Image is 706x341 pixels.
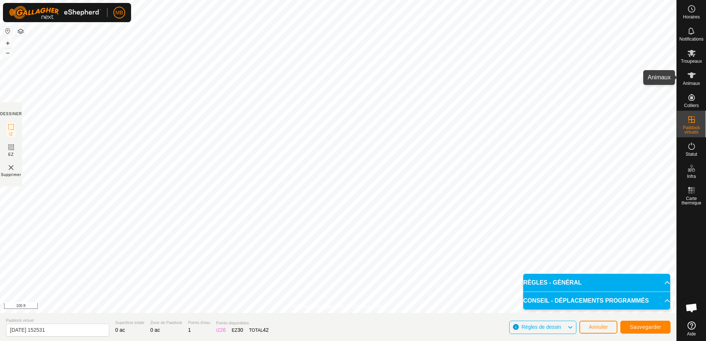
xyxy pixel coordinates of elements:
[630,324,661,330] span: Sauvegarder
[7,163,16,172] img: Paddock virtuel
[16,27,25,36] button: Couches de carte
[523,274,670,292] p-accordion-header: RÈGLES - GÉNÉRAL
[523,278,582,287] span: RÈGLES - GÉNÉRAL
[620,321,671,334] button: Sauvegarder
[3,27,12,35] button: Réinitialiser la carte
[687,174,696,179] span: Infra
[523,296,649,305] span: CONSEIL - DÉPLACEMENTS PROGRAMMÉS
[679,125,704,134] span: Paddock virtuels
[150,327,160,333] span: 0 ac
[679,196,704,205] span: Carte thermique
[679,37,703,41] span: Notifications
[116,9,123,17] span: MB
[9,6,101,19] img: Logo Gallagher
[523,292,670,310] p-accordion-header: CONSEIL - DÉPLACEMENTS PROGRAMMÉS
[9,131,13,137] span: IZ
[3,48,12,57] button: –
[684,103,699,108] span: Colliers
[579,321,618,334] button: Annuler
[686,152,697,156] span: Statut
[683,15,700,19] span: Horaires
[681,297,703,319] div: Ouvrir le chat
[263,327,269,333] span: 42
[237,327,243,333] span: 30
[292,303,344,310] a: Politique de confidentialité
[589,324,608,330] span: Annuler
[216,320,268,326] span: Points disponibles
[8,152,14,157] span: EZ
[232,326,243,334] div: EZ
[216,326,226,334] div: IZ
[249,326,269,334] div: TOTAL
[687,332,696,336] span: Aide
[115,327,125,333] span: 0 ac
[188,320,210,326] span: Points d'eau
[1,172,21,178] span: Supprimer
[188,327,191,333] span: 1
[677,318,706,339] a: Aide
[681,59,702,63] span: Troupeaux
[3,39,12,48] button: +
[115,320,144,326] span: Superficie totale
[353,303,384,310] a: Contactez-nous
[521,324,561,330] span: Règles de dessin
[6,317,109,324] span: Paddock virtuel
[220,327,226,333] span: 26
[683,81,700,86] span: Animaux
[150,320,182,326] span: Zone de Paddock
